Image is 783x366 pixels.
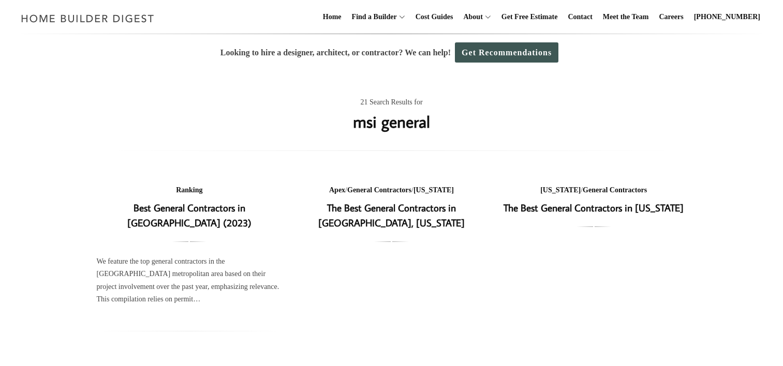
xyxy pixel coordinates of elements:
a: Best General Contractors in [GEOGRAPHIC_DATA] (2023) [127,201,252,229]
a: The Best General Contractors in [GEOGRAPHIC_DATA], [US_STATE] [318,201,465,229]
div: / / [299,184,484,197]
a: [US_STATE] [540,186,581,194]
a: Find a Builder [348,1,397,34]
a: Home [319,1,346,34]
a: General Contractors [583,186,647,194]
a: Meet the Team [599,1,653,34]
a: [PHONE_NUMBER] [690,1,764,34]
a: Get Free Estimate [497,1,562,34]
a: The Best General Contractors in [US_STATE] [504,201,684,214]
a: About [459,1,482,34]
a: General Contractors [347,186,411,194]
a: [US_STATE] [413,186,454,194]
h1: msi general [353,109,430,134]
div: We feature the top general contractors in the [GEOGRAPHIC_DATA] metropolitan area based on their ... [97,255,283,306]
span: 21 Search Results for [360,96,422,109]
div: / [501,184,687,197]
a: Careers [655,1,688,34]
img: Home Builder Digest [17,8,159,28]
a: Contact [564,1,596,34]
a: Ranking [176,186,202,194]
a: Apex [329,186,345,194]
a: Get Recommendations [455,42,558,63]
a: Cost Guides [411,1,457,34]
